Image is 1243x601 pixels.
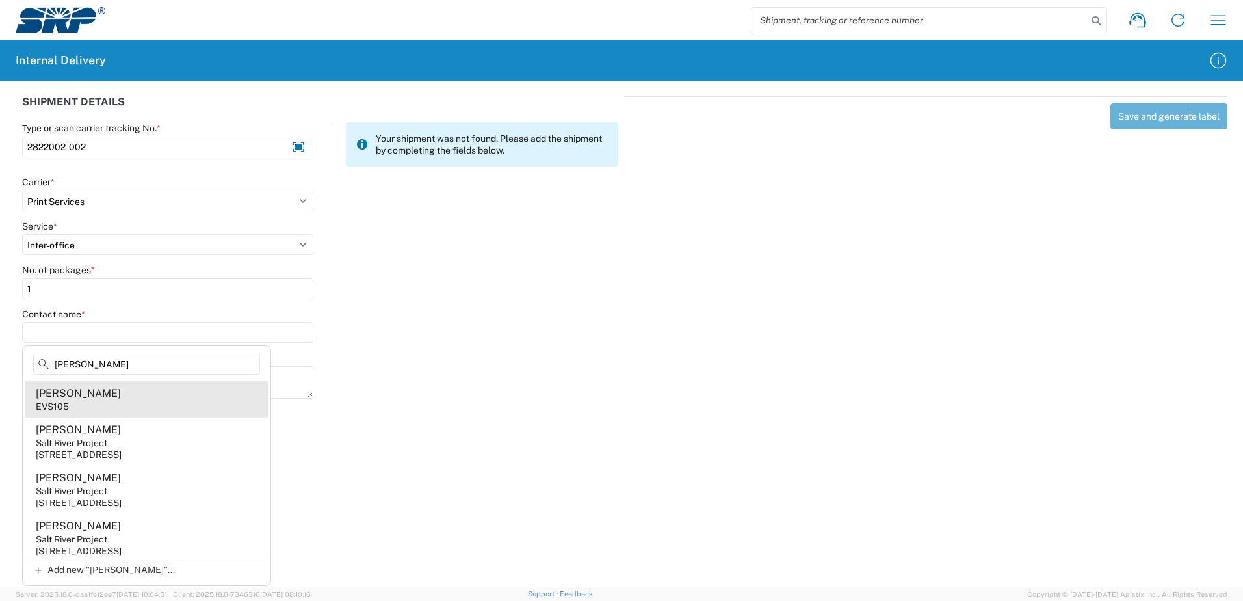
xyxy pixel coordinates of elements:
[36,386,121,401] div: [PERSON_NAME]
[1027,589,1227,600] span: Copyright © [DATE]-[DATE] Agistix Inc., All Rights Reserved
[260,591,311,598] span: [DATE] 08:10:16
[36,519,121,533] div: [PERSON_NAME]
[36,533,107,545] div: Salt River Project
[47,564,175,576] span: Add new "[PERSON_NAME]"...
[116,591,167,598] span: [DATE] 10:04:51
[22,264,95,276] label: No. of packages
[22,122,161,134] label: Type or scan carrier tracking No.
[36,485,107,497] div: Salt River Project
[560,590,593,598] a: Feedback
[36,423,121,437] div: [PERSON_NAME]
[376,133,608,156] span: Your shipment was not found. Please add the shipment by completing the fields below.
[22,308,85,320] label: Contact name
[22,96,618,122] div: SHIPMENT DETAILS
[36,471,121,485] div: [PERSON_NAME]
[16,591,167,598] span: Server: 2025.18.0-daa1fe12ee7
[36,449,122,461] div: [STREET_ADDRESS]
[36,401,69,412] div: EVS105
[22,220,57,232] label: Service
[750,8,1087,33] input: Shipment, tracking or reference number
[22,176,55,188] label: Carrier
[36,497,122,509] div: [STREET_ADDRESS]
[16,53,106,68] h2: Internal Delivery
[36,545,122,557] div: [STREET_ADDRESS]
[16,7,105,33] img: srp
[36,437,107,449] div: Salt River Project
[173,591,311,598] span: Client: 2025.18.0-7346316
[528,590,560,598] a: Support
